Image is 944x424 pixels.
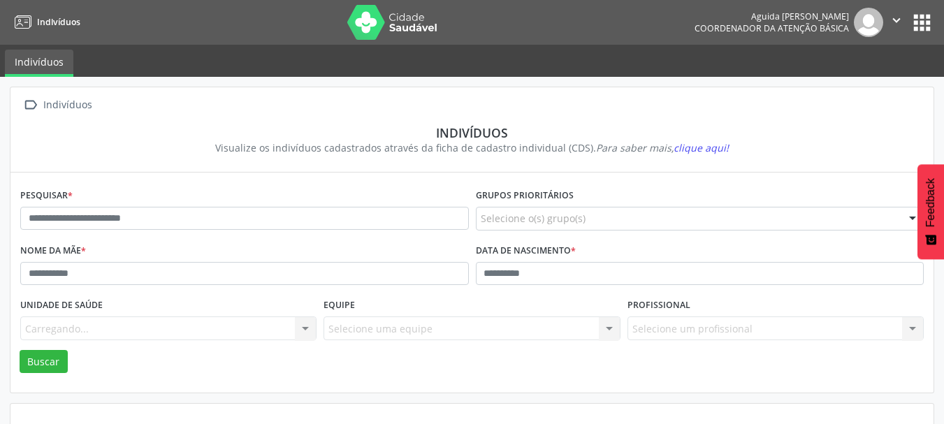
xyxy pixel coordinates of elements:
label: Data de nascimento [476,240,576,262]
button: Feedback - Mostrar pesquisa [917,164,944,259]
label: Profissional [627,295,690,316]
button:  [883,8,910,37]
a: Indivíduos [10,10,80,34]
label: Grupos prioritários [476,185,574,207]
i: Para saber mais, [596,141,729,154]
a:  Indivíduos [20,95,94,115]
i:  [20,95,41,115]
span: Indivíduos [37,16,80,28]
span: Feedback [924,178,937,227]
div: Indivíduos [41,95,94,115]
span: clique aqui! [674,141,729,154]
img: img [854,8,883,37]
div: Indivíduos [30,125,914,140]
div: Visualize os indivíduos cadastrados através da ficha de cadastro individual (CDS). [30,140,914,155]
span: Selecione o(s) grupo(s) [481,211,586,226]
i:  [889,13,904,28]
label: Equipe [324,295,355,316]
button: Buscar [20,350,68,374]
label: Unidade de saúde [20,295,103,316]
label: Nome da mãe [20,240,86,262]
label: Pesquisar [20,185,73,207]
a: Indivíduos [5,50,73,77]
div: Aguida [PERSON_NAME] [695,10,849,22]
span: Coordenador da Atenção Básica [695,22,849,34]
button: apps [910,10,934,35]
